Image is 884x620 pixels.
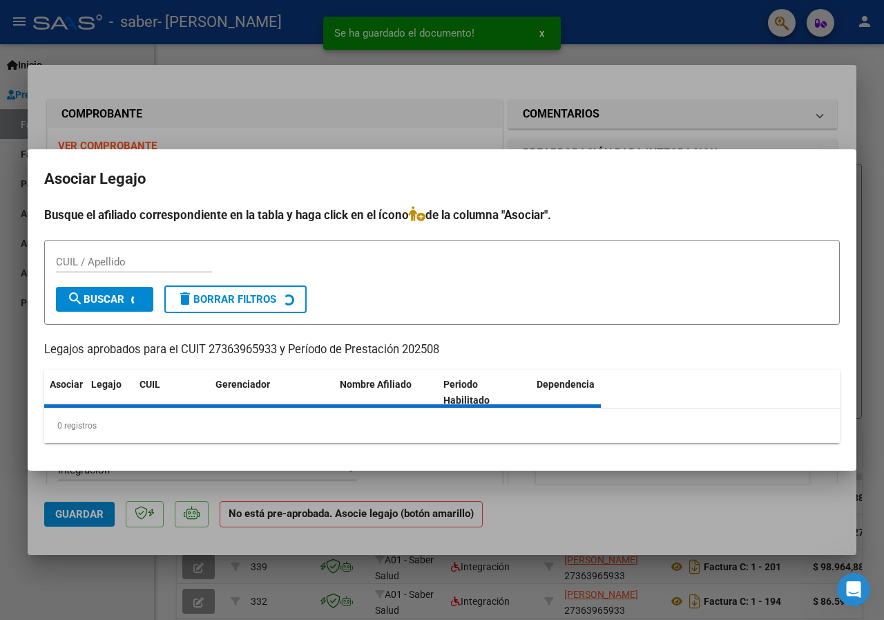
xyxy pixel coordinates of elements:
[531,370,635,415] datatable-header-cell: Dependencia
[67,290,84,307] mat-icon: search
[44,370,86,415] datatable-header-cell: Asociar
[210,370,334,415] datatable-header-cell: Gerenciador
[837,573,870,606] iframe: Intercom live chat
[164,285,307,313] button: Borrar Filtros
[44,408,840,443] div: 0 registros
[134,370,210,415] datatable-header-cell: CUIL
[215,379,270,390] span: Gerenciador
[91,379,122,390] span: Legajo
[44,341,840,359] p: Legajos aprobados para el CUIT 27363965933 y Período de Prestación 202508
[50,379,83,390] span: Asociar
[438,370,531,415] datatable-header-cell: Periodo Habilitado
[537,379,595,390] span: Dependencia
[86,370,134,415] datatable-header-cell: Legajo
[340,379,412,390] span: Nombre Afiliado
[177,290,193,307] mat-icon: delete
[443,379,490,406] span: Periodo Habilitado
[334,370,438,415] datatable-header-cell: Nombre Afiliado
[56,287,153,312] button: Buscar
[140,379,160,390] span: CUIL
[44,206,840,224] h4: Busque el afiliado correspondiente en la tabla y haga click en el ícono de la columna "Asociar".
[67,293,124,306] span: Buscar
[44,166,840,192] h2: Asociar Legajo
[177,293,276,306] span: Borrar Filtros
